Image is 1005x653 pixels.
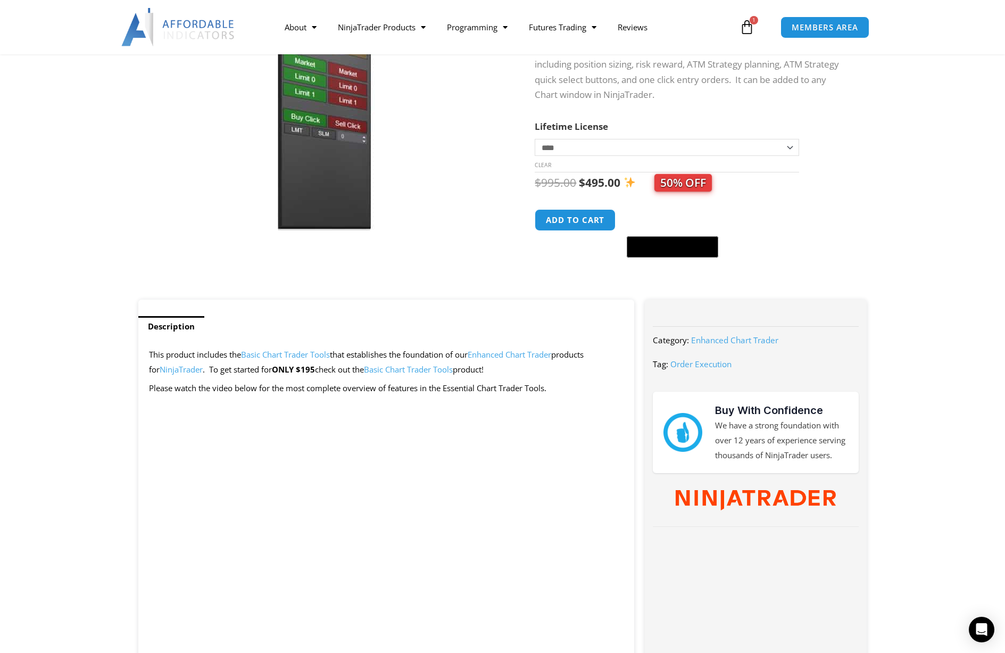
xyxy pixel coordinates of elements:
span: MEMBERS AREA [792,23,858,31]
a: 1 [724,12,770,43]
a: Basic Chart Trader Tools [364,364,453,375]
a: MEMBERS AREA [780,16,869,38]
a: NinjaTrader Products [327,15,436,39]
p: This product includes the that establishes the foundation of our products for . To get started for [149,348,624,377]
a: Futures Trading [518,15,607,39]
a: Order Execution [670,359,732,369]
img: NinjaTrader Wordmark color RGB | Affordable Indicators – NinjaTrader [676,490,836,510]
a: Enhanced Chart Trader [691,335,778,345]
strong: ONLY $195 [272,364,315,375]
p: Please watch the video below for the most complete overview of features in the Essential Chart Tr... [149,381,624,396]
iframe: PayPal Message 1 [535,264,845,274]
bdi: 995.00 [535,175,576,190]
button: Buy with GPay [627,236,718,258]
iframe: Secure express checkout frame [625,208,720,233]
img: ✨ [624,177,635,188]
span: check out the product! [315,364,484,375]
a: Enhanced Chart Trader [468,349,551,360]
nav: Menu [274,15,737,39]
img: mark thumbs good 43913 | Affordable Indicators – NinjaTrader [663,413,702,451]
a: Reviews [607,15,658,39]
a: Basic Chart Trader Tools [241,349,330,360]
a: Clear options [535,161,551,169]
img: LogoAI | Affordable Indicators – NinjaTrader [121,8,236,46]
button: Add to cart [535,209,616,231]
a: NinjaTrader [160,364,203,375]
span: $ [579,175,585,190]
label: Lifetime License [535,120,608,133]
h3: Buy With Confidence [715,402,848,418]
span: 50% OFF [654,174,712,192]
a: About [274,15,327,39]
a: Programming [436,15,518,39]
p: We have a strong foundation with over 12 years of experience serving thousands of NinjaTrader users. [715,418,848,463]
span: Tag: [653,359,668,369]
span: Category: [653,335,689,345]
p: This product is loaded with features for the Enhanced Chart Trader, including position sizing, ri... [535,42,845,103]
bdi: 495.00 [579,175,620,190]
div: Open Intercom Messenger [969,617,994,642]
span: $ [535,175,541,190]
span: 1 [750,16,758,24]
a: Description [138,316,204,337]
